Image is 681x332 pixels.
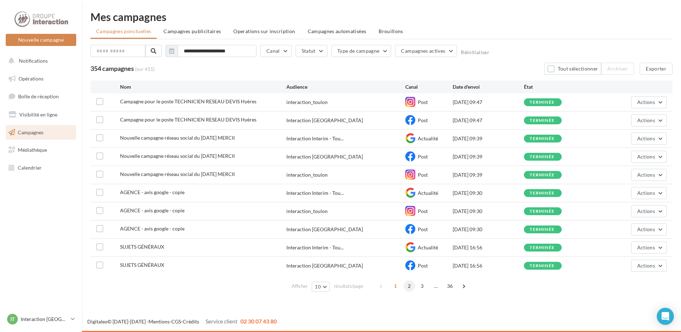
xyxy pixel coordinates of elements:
div: État [524,83,595,90]
span: Brouillons [379,28,403,34]
div: Interaction [GEOGRAPHIC_DATA] [286,262,363,269]
div: interaction_toulon [286,171,328,178]
div: [DATE] 09:47 [453,99,524,106]
span: Actualité [418,135,438,141]
div: Mes campagnes [90,11,672,22]
span: AGENCE - avis google - copie [120,225,184,232]
div: Interaction [GEOGRAPHIC_DATA] [286,226,363,233]
span: Post [418,117,428,123]
span: Actions [637,263,655,269]
span: 1 [390,280,401,292]
div: terminée [530,100,555,105]
button: Réinitialiser [461,50,489,55]
div: [DATE] 16:56 [453,244,524,251]
div: Nom [120,83,286,90]
span: Post [418,226,428,232]
p: Interaction [GEOGRAPHIC_DATA] [21,316,68,323]
div: Canal [405,83,453,90]
span: Campagnes actives [401,48,445,54]
span: Boîte de réception [18,93,59,99]
button: Actions [631,187,667,199]
button: Actions [631,260,667,272]
button: Actions [631,133,667,145]
button: Campagnes actives [395,45,457,57]
div: [DATE] 09:30 [453,208,524,215]
div: Interaction [GEOGRAPHIC_DATA] [286,153,363,160]
a: Crédits [183,318,199,325]
div: terminée [530,209,555,214]
div: [DATE] 09:30 [453,226,524,233]
div: Open Intercom Messenger [657,308,674,325]
span: Post [418,99,428,105]
span: Interaction Interim - Tou... [286,135,344,142]
span: Notifications [19,58,48,64]
div: terminée [530,245,555,250]
div: terminée [530,264,555,268]
button: Actions [631,114,667,126]
button: Actions [631,151,667,163]
a: Visibilité en ligne [4,107,78,122]
a: Campagnes [4,125,78,140]
button: Canal [260,45,292,57]
button: Actions [631,205,667,217]
a: Digitaleo [87,318,108,325]
button: Actions [631,169,667,181]
span: Actions [637,99,655,105]
span: Opérations [19,76,43,82]
button: Actions [631,223,667,235]
button: Notifications [4,53,75,68]
a: Opérations [4,71,78,86]
div: Date d'envoi [453,83,524,90]
span: Actions [637,172,655,178]
span: 3 [416,280,428,292]
button: Tout sélectionner [544,63,601,75]
div: [DATE] 16:56 [453,262,524,269]
div: Audience [286,83,405,90]
a: CGS [171,318,181,325]
span: Campagne pour le poste TECHNICIEN RESEAU DEVIS Hyères [120,116,256,123]
div: terminée [530,136,555,141]
span: Nouvelle campagne réseau social du 13-10-2025 MERCII [120,135,235,141]
span: Service client [206,318,238,325]
span: Afficher [292,283,308,290]
span: Post [418,263,428,269]
div: terminée [530,227,555,232]
button: Statut [296,45,327,57]
span: résultats/page [334,283,363,290]
span: 02 30 07 43 80 [240,318,277,325]
span: Post [418,154,428,160]
span: Campagnes automatisées [308,28,367,34]
span: Interaction Interim - Tou... [286,190,344,197]
span: 2 [404,280,415,292]
div: [DATE] 09:39 [453,171,524,178]
a: Calendrier [4,160,78,175]
span: Actions [637,208,655,214]
span: Interaction Interim - Tou... [286,244,344,251]
span: SUJETS GÉNÉRAUX [120,262,164,268]
span: Actions [637,190,655,196]
span: 10 [315,284,321,290]
span: SUJETS GÉNÉRAUX [120,244,164,250]
div: interaction_toulon [286,208,328,215]
div: [DATE] 09:39 [453,153,524,160]
button: Archiver [601,63,634,75]
div: [DATE] 09:30 [453,190,524,197]
div: [DATE] 09:47 [453,117,524,124]
span: 354 campagnes [90,64,134,72]
span: Nouvelle campagne réseau social du 13-10-2025 MERCII [120,153,235,159]
span: Actions [637,117,655,123]
span: IT [10,316,15,323]
a: Médiathèque [4,142,78,157]
button: Actions [631,96,667,108]
span: Visibilité en ligne [19,111,57,118]
span: Médiathèque [18,147,47,153]
span: 36 [444,280,456,292]
span: Actions [637,135,655,141]
span: (sur 411) [135,66,155,73]
a: Mentions [149,318,170,325]
span: Calendrier [18,165,42,171]
span: Campagnes [18,129,43,135]
span: Campagne pour le poste TECHNICIEN RESEAU DEVIS Hyères [120,98,256,104]
span: Actions [637,226,655,232]
div: terminée [530,118,555,123]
